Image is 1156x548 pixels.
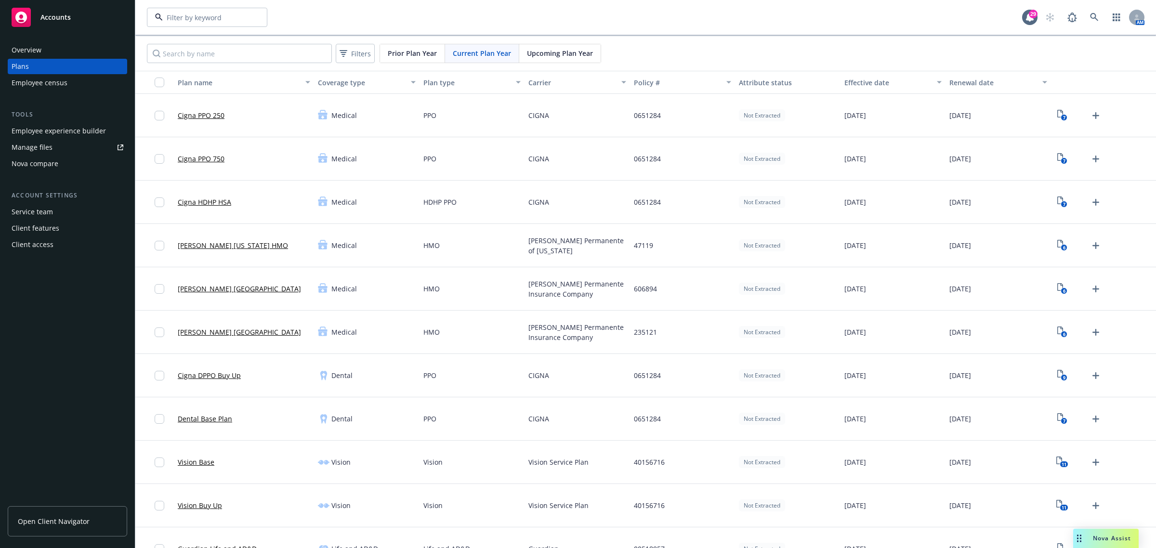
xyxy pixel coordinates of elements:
span: [DATE] [844,110,866,120]
div: Service team [12,204,53,220]
input: Toggle Row Selected [155,457,164,467]
div: Coverage type [318,78,405,88]
text: 6 [1063,331,1065,338]
span: Dental [331,414,353,424]
span: 235121 [634,327,657,337]
span: 606894 [634,284,657,294]
input: Filter by keyword [163,13,248,23]
div: Client access [12,237,53,252]
span: PPO [423,370,436,380]
text: 7 [1063,418,1065,424]
span: [DATE] [844,414,866,424]
span: PPO [423,414,436,424]
div: Renewal date [949,78,1036,88]
text: 9 [1063,375,1065,381]
div: Employee census [12,75,67,91]
span: HDHP PPO [423,197,457,207]
a: View Plan Documents [1055,411,1070,427]
a: Upload Plan Documents [1088,108,1103,123]
span: CIGNA [528,414,549,424]
span: [DATE] [949,370,971,380]
span: Dental [331,370,353,380]
div: Not Extracted [739,109,785,121]
a: Upload Plan Documents [1088,498,1103,513]
a: Accounts [8,4,127,31]
span: [DATE] [949,240,971,250]
div: Not Extracted [739,413,785,425]
div: Plan type [423,78,510,88]
text: 11 [1062,461,1066,468]
div: Tools [8,110,127,119]
span: Upcoming Plan Year [527,48,593,58]
a: View Plan Documents [1055,151,1070,167]
div: 29 [1029,10,1038,18]
button: Renewal date [946,71,1051,94]
button: Nova Assist [1073,529,1139,548]
span: 0651284 [634,414,661,424]
a: Upload Plan Documents [1088,455,1103,470]
a: Manage files [8,140,127,155]
span: [DATE] [844,327,866,337]
div: Effective date [844,78,931,88]
span: CIGNA [528,197,549,207]
span: HMO [423,327,440,337]
span: [DATE] [949,110,971,120]
a: Vision Buy Up [178,500,222,510]
a: View Plan Documents [1055,195,1070,210]
div: Policy # [634,78,721,88]
button: Carrier [525,71,630,94]
span: [PERSON_NAME] Permanente Insurance Company [528,322,626,342]
a: View Plan Documents [1055,498,1070,513]
a: Start snowing [1040,8,1060,27]
text: 7 [1063,115,1065,121]
input: Toggle Row Selected [155,327,164,337]
div: Attribute status [739,78,836,88]
span: [DATE] [844,457,866,467]
a: Upload Plan Documents [1088,151,1103,167]
span: [DATE] [949,284,971,294]
span: Nova Assist [1093,534,1131,542]
div: Not Extracted [739,369,785,381]
span: [DATE] [949,500,971,510]
span: Prior Plan Year [388,48,437,58]
a: Cigna DPPO Buy Up [178,370,241,380]
span: [DATE] [844,284,866,294]
a: Switch app [1107,8,1126,27]
span: 0651284 [634,370,661,380]
a: View Plan Documents [1055,455,1070,470]
span: [DATE] [949,414,971,424]
a: Client features [8,221,127,236]
a: Dental Base Plan [178,414,232,424]
div: Not Extracted [739,326,785,338]
span: Medical [331,240,357,250]
span: PPO [423,110,436,120]
span: Accounts [40,13,71,21]
span: Medical [331,327,357,337]
text: 6 [1063,245,1065,251]
text: 7 [1063,201,1065,208]
a: [PERSON_NAME] [GEOGRAPHIC_DATA] [178,327,301,337]
span: [DATE] [949,154,971,164]
div: Not Extracted [739,283,785,295]
span: Vision [331,500,351,510]
div: Not Extracted [739,456,785,468]
input: Toggle Row Selected [155,371,164,380]
text: 6 [1063,288,1065,294]
span: Vision Service Plan [528,500,589,510]
text: 7 [1063,158,1065,164]
a: Upload Plan Documents [1088,368,1103,383]
a: [PERSON_NAME] [GEOGRAPHIC_DATA] [178,284,301,294]
div: Drag to move [1073,529,1085,548]
button: Plan type [420,71,525,94]
span: Medical [331,154,357,164]
a: Upload Plan Documents [1088,238,1103,253]
span: CIGNA [528,370,549,380]
span: CIGNA [528,154,549,164]
button: Coverage type [314,71,419,94]
a: Upload Plan Documents [1088,281,1103,297]
a: View Plan Documents [1055,238,1070,253]
span: [DATE] [949,197,971,207]
text: 11 [1062,505,1066,511]
span: [PERSON_NAME] Permanente of [US_STATE] [528,235,626,256]
span: [DATE] [844,370,866,380]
